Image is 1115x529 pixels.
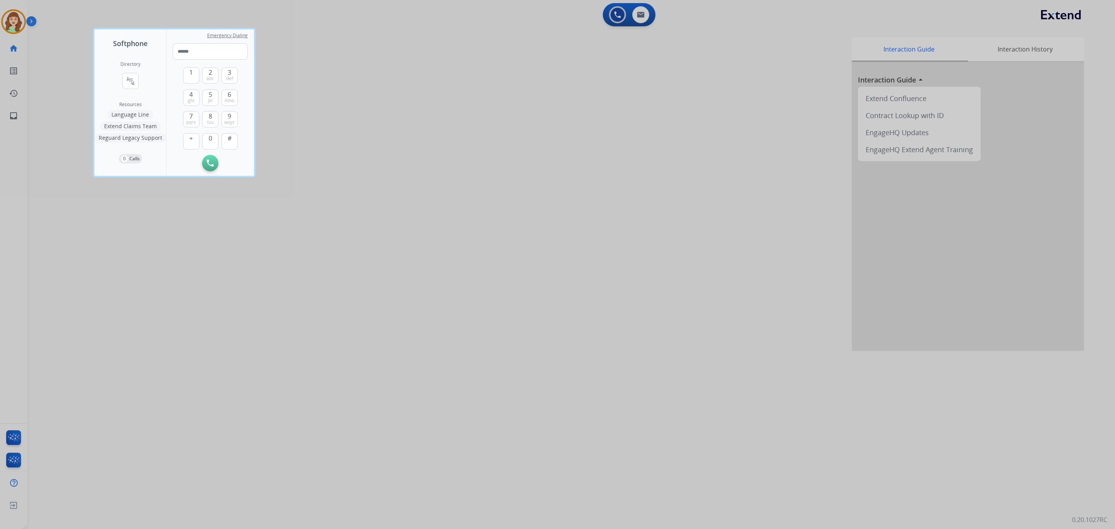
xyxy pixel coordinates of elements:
button: 9wxyz [221,111,238,127]
span: def [226,76,233,82]
span: 3 [228,68,231,77]
span: 4 [189,90,193,99]
span: jkl [208,98,213,104]
span: 9 [228,112,231,121]
button: 0Calls [119,154,142,163]
span: ghi [188,98,194,104]
span: 1 [189,68,193,77]
p: 0.20.1027RC [1072,515,1107,524]
span: + [189,134,193,143]
span: 2 [209,68,212,77]
span: 5 [209,90,212,99]
span: Emergency Dialing [207,33,248,39]
button: 3def [221,67,238,84]
span: 6 [228,90,231,99]
span: tuv [207,119,214,125]
button: Extend Claims Team [100,122,161,131]
button: 6mno [221,89,238,106]
span: mno [225,98,234,104]
p: Calls [129,155,140,162]
button: 1 [183,67,199,84]
span: wxyz [224,119,235,125]
button: 0 [202,133,218,149]
button: 7pqrs [183,111,199,127]
mat-icon: connect_without_contact [126,76,135,86]
span: abc [206,76,214,82]
span: Resources [119,101,142,108]
span: pqrs [186,119,196,125]
p: 0 [121,155,128,162]
span: Softphone [113,38,148,49]
button: Reguard Legacy Support [95,133,166,143]
button: 4ghi [183,89,199,106]
span: 7 [189,112,193,121]
span: 0 [209,134,212,143]
button: + [183,133,199,149]
button: 5jkl [202,89,218,106]
span: 8 [209,112,212,121]
button: Language Line [108,110,153,119]
button: 2abc [202,67,218,84]
h2: Directory [120,61,141,67]
button: # [221,133,238,149]
button: 8tuv [202,111,218,127]
span: # [228,134,232,143]
img: call-button [207,160,214,167]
